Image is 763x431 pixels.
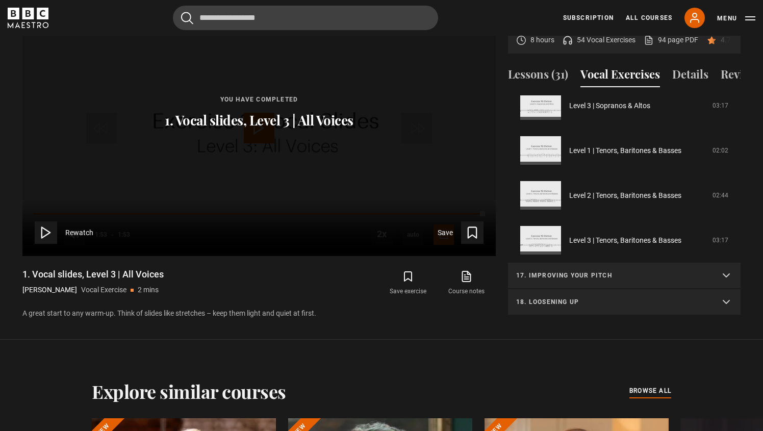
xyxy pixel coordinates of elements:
button: Lessons (31) [508,66,568,87]
h1: 1. Vocal slides, Level 3 | All Voices [22,268,164,281]
p: 18. Loosening up [516,297,708,307]
p: 8 hours [530,35,554,45]
span: browse all [629,386,671,396]
a: browse all [629,386,671,397]
button: Rewatch [35,221,93,244]
a: Level 2 | Tenors, Baritones & Basses [569,190,681,201]
button: Submit the search query [181,12,193,24]
a: All Courses [626,13,672,22]
p: A great start to any warm-up. Think of slides like stretches – keep them light and quiet at first. [22,308,496,319]
button: Details [672,66,708,87]
p: 1. Vocal slides, Level 3 | All Voices [165,112,353,129]
a: Level 1 | Tenors, Baritones & Basses [569,145,681,156]
svg: BBC Maestro [8,8,48,28]
p: 2 mins [138,285,159,295]
a: 94 page PDF [644,35,698,45]
button: Save [438,221,484,244]
a: Subscription [563,13,614,22]
h2: Explore similar courses [92,381,286,402]
span: Rewatch [65,227,93,238]
span: Save [438,227,453,238]
p: You have completed [165,95,353,104]
summary: 18. Loosening up [508,289,741,316]
p: 54 Vocal Exercises [577,35,635,45]
a: Level 3 | Tenors, Baritones & Basses [569,235,681,246]
button: Save exercise [379,268,437,298]
button: Vocal Exercises [580,66,660,87]
input: Search [173,6,438,30]
summary: 17. Improving your pitch [508,263,741,289]
a: Course notes [438,268,496,298]
a: Level 3 | Sopranos & Altos [569,100,650,111]
button: Toggle navigation [717,13,755,23]
p: 17. Improving your pitch [516,271,708,280]
p: [PERSON_NAME] [22,285,77,295]
p: Vocal Exercise [81,285,126,295]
